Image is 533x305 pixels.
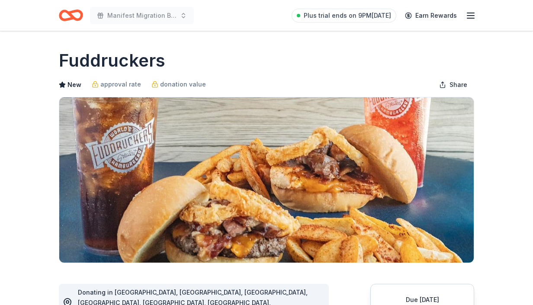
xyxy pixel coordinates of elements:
button: Manifest Migration Benefit Concert [90,7,194,24]
span: Plus trial ends on 9PM[DATE] [304,10,391,21]
span: approval rate [100,79,141,90]
span: Manifest Migration Benefit Concert [107,10,177,21]
button: Share [432,76,474,93]
span: New [67,80,81,90]
h1: Fuddruckers [59,48,165,73]
a: Plus trial ends on 9PM[DATE] [292,9,396,22]
a: Home [59,5,83,26]
div: Due [DATE] [381,295,463,305]
span: donation value [160,79,206,90]
span: Share [450,80,467,90]
img: Image for Fuddruckers [59,97,474,263]
a: donation value [151,79,206,90]
a: approval rate [92,79,141,90]
a: Earn Rewards [400,8,462,23]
